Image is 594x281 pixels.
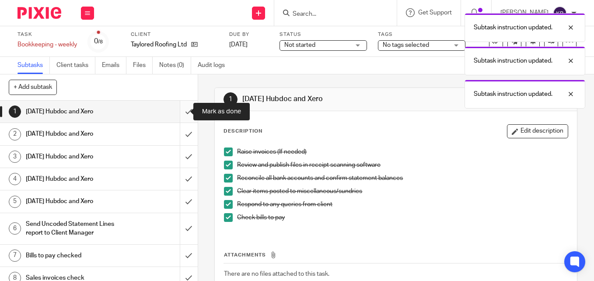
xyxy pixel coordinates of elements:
[292,11,370,18] input: Search
[56,57,95,74] a: Client tasks
[26,218,122,240] h1: Send Uncoded Statement Lines report to Client Manager
[26,105,122,118] h1: [DATE] Hubdoc and Xero
[9,105,21,118] div: 1
[229,31,269,38] label: Due by
[474,56,552,65] p: Subtask instruction updated.
[229,42,248,48] span: [DATE]
[133,57,153,74] a: Files
[474,90,552,98] p: Subtask instruction updated.
[26,172,122,186] h1: [DATE] Hubdoc and Xero
[242,95,415,104] h1: [DATE] Hubdoc and Xero
[198,57,231,74] a: Audit logs
[131,40,187,49] p: Taylored Roofing Ltd
[9,173,21,185] div: 4
[237,161,568,169] p: Review and publish files in receipt scanning software
[224,128,262,135] p: Description
[26,195,122,208] h1: [DATE] Hubdoc and Xero
[237,187,568,196] p: Clear items posted to miscellaneous/sundries
[237,174,568,183] p: Reconcile all bank accounts and confirm statement balances
[26,150,122,163] h1: [DATE] Hubdoc and Xero
[9,128,21,140] div: 2
[284,42,315,48] span: Not started
[17,7,61,19] img: Pixie
[9,151,21,163] div: 3
[94,36,103,46] div: 0
[26,127,122,140] h1: [DATE] Hubdoc and Xero
[9,196,21,208] div: 5
[17,40,77,49] div: Bookkeeping - weekly
[98,39,103,44] small: /8
[224,92,238,106] div: 1
[474,23,552,32] p: Subtask instruction updated.
[507,124,568,138] button: Edit description
[9,222,21,235] div: 6
[553,6,567,20] img: svg%3E
[237,148,568,156] p: Raise invoices (If needed)
[17,31,77,38] label: Task
[224,271,329,277] span: There are no files attached to this task.
[131,31,218,38] label: Client
[9,80,57,95] button: + Add subtask
[224,253,266,257] span: Attachments
[17,57,50,74] a: Subtasks
[26,249,122,262] h1: Bills to pay checked
[159,57,191,74] a: Notes (0)
[9,249,21,262] div: 7
[102,57,126,74] a: Emails
[237,213,568,222] p: Check bills to pay
[237,200,568,209] p: Respond to any queries from client
[280,31,367,38] label: Status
